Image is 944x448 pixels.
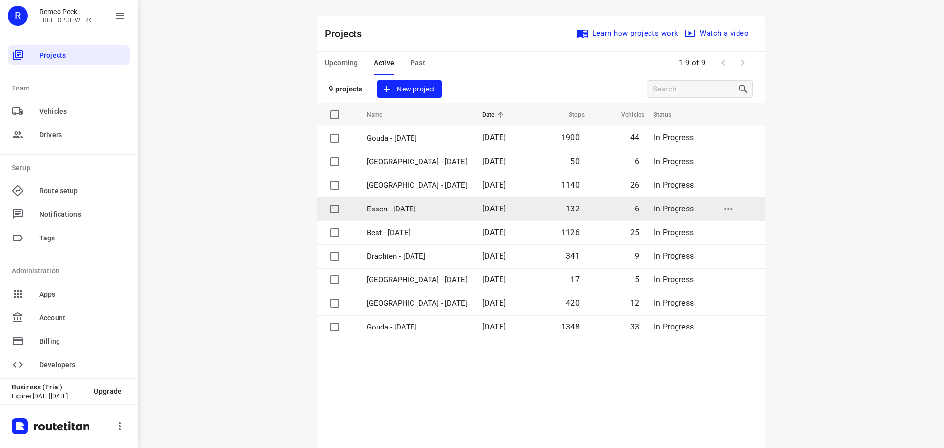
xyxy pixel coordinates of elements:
span: In Progress [654,275,694,284]
span: [DATE] [482,251,506,261]
span: Projects [39,50,126,60]
span: 6 [635,204,639,213]
div: Account [8,308,130,328]
span: In Progress [654,228,694,237]
span: Past [411,57,426,69]
span: In Progress [654,204,694,213]
span: [DATE] [482,299,506,308]
p: [GEOGRAPHIC_DATA] - [DATE] [367,180,468,191]
button: Upgrade [86,383,130,400]
span: Drivers [39,130,126,140]
span: Route setup [39,186,126,196]
p: Projects [325,27,370,41]
div: Billing [8,331,130,351]
span: Status [654,109,684,120]
p: 9 projects [329,85,363,93]
span: 12 [630,299,639,308]
p: Gouda - Wednesday [367,133,468,144]
span: Notifications [39,209,126,220]
div: Tags [8,228,130,248]
span: In Progress [654,133,694,142]
span: Vehicles [39,106,126,117]
div: R [8,6,28,26]
span: [DATE] [482,275,506,284]
span: [DATE] [482,133,506,142]
span: 1900 [561,133,580,142]
p: Administration [12,266,130,276]
span: 5 [635,275,639,284]
div: Notifications [8,205,130,224]
span: [DATE] [482,322,506,331]
p: FRUIT OP JE WERK [39,17,92,24]
span: 26 [630,180,639,190]
p: Best - Wednesday [367,227,468,239]
span: 25 [630,228,639,237]
span: 17 [570,275,579,284]
span: In Progress [654,157,694,166]
span: Billing [39,336,126,347]
span: 1140 [561,180,580,190]
p: Remco Peek [39,8,92,16]
p: Business (Trial) [12,383,86,391]
span: Next Page [733,53,753,73]
p: Antwerpen - Tuesday [367,274,468,286]
span: In Progress [654,251,694,261]
span: 1348 [561,322,580,331]
span: Previous Page [713,53,733,73]
span: Upgrade [94,388,122,395]
button: New project [377,80,441,98]
p: Essen - [DATE] [367,204,468,215]
span: 1126 [561,228,580,237]
div: Developers [8,355,130,375]
span: 33 [630,322,639,331]
span: In Progress [654,322,694,331]
div: Route setup [8,181,130,201]
span: Apps [39,289,126,299]
span: Account [39,313,126,323]
span: [DATE] [482,204,506,213]
div: Apps [8,284,130,304]
div: Search [737,83,752,95]
p: Gouda - Tuesday [367,322,468,333]
span: Name [367,109,395,120]
p: Expires [DATE][DATE] [12,393,86,400]
span: Stops [556,109,585,120]
span: Active [374,57,394,69]
span: 1-9 of 9 [675,53,709,74]
span: [DATE] [482,157,506,166]
span: 6 [635,157,639,166]
div: Projects [8,45,130,65]
span: 132 [566,204,580,213]
p: Setup [12,163,130,173]
span: New project [383,83,435,95]
div: Vehicles [8,101,130,121]
p: Team [12,83,130,93]
input: Search projects [653,82,737,97]
span: [DATE] [482,228,506,237]
span: 50 [570,157,579,166]
span: Upcoming [325,57,358,69]
p: Zwolle - Tuesday [367,298,468,309]
span: 44 [630,133,639,142]
span: In Progress [654,180,694,190]
p: [GEOGRAPHIC_DATA] - [DATE] [367,156,468,168]
p: Drachten - Wednesday [367,251,468,262]
span: [DATE] [482,180,506,190]
span: 9 [635,251,639,261]
span: 420 [566,299,580,308]
div: Drivers [8,125,130,145]
span: Date [482,109,507,120]
span: Tags [39,233,126,243]
span: 341 [566,251,580,261]
span: In Progress [654,299,694,308]
span: Developers [39,360,126,370]
span: Vehicles [609,109,644,120]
